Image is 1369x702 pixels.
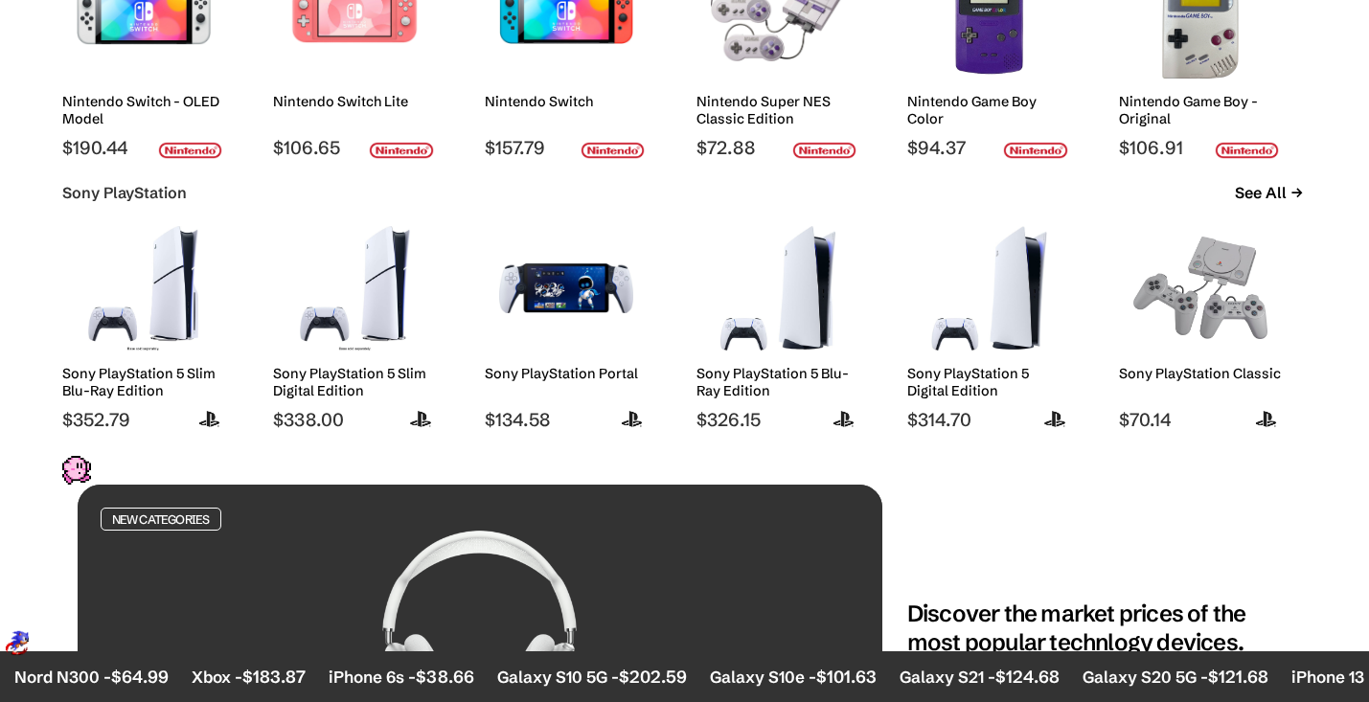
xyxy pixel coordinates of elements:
[696,408,859,431] span: $326.15
[696,136,859,159] span: $72.88
[1119,408,1282,431] span: $70.14
[485,136,648,159] span: $157.79
[273,93,436,110] h2: Nintendo Switch Lite
[907,216,1096,431] a: Sony PlayStation 5 Digital Edition Sony PlayStation 5 Digital Edition $314.70 sony-logo
[1119,216,1308,431] a: Sony PlayStation Classic Sony PlayStation Classic $70.14 sony-logo
[581,142,646,159] img: nintendo-logo
[907,408,1070,431] span: $314.70
[1230,178,1308,207] a: See All
[62,136,225,159] span: $190.44
[1119,93,1282,127] h2: Nintendo Game Boy - Original
[327,666,472,688] li: iPhone 6s -
[922,226,1056,351] img: Sony PlayStation 5 Digital Edition
[1215,142,1280,159] img: nintendo-logo
[696,93,859,127] h2: Nintendo Super NES Classic Edition
[402,407,439,431] img: sony-logo
[993,666,1058,688] span: $124.68
[57,456,85,485] img: Running Kirby
[273,365,436,399] h2: Sony PlayStation 5 Slim Digital Edition
[617,666,685,688] span: $202.59
[1206,666,1266,688] span: $121.68
[485,365,648,382] h2: Sony PlayStation Portal
[907,136,1070,159] span: $94.37
[898,666,1058,688] li: Galaxy S21 -
[190,666,304,688] li: Xbox -
[101,508,221,531] div: NEW CATEGORIES
[1133,226,1267,351] img: Sony PlayStation Classic
[158,142,223,159] img: nintendo-logo
[708,666,875,688] li: Galaxy S10e -
[907,365,1070,399] h2: Sony PlayStation 5 Digital Edition
[273,408,436,431] span: $338.00
[287,226,422,351] img: Sony PlayStation 5 Slim Digital Edition
[814,666,875,688] span: $101.63
[1037,407,1073,431] img: sony-logo
[485,216,673,431] a: Sony PlayStation Portal Sony PlayStation Portal $134.58 sony-logo
[792,142,857,159] img: nintendo-logo
[485,408,648,431] span: $134.58
[273,216,462,431] a: Sony PlayStation 5 Slim Digital Edition Sony PlayStation 5 Slim Digital Edition $338.00 sony-logo
[696,216,885,431] a: Sony PlayStation 5 Blu-Ray Edition Sony PlayStation 5 Blu-Ray Edition $326.15 sony-logo
[77,226,211,351] img: Sony PlayStation 5 Slim Blu-Ray Edition
[192,407,228,431] img: sony-logo
[62,408,225,431] span: $352.79
[273,136,436,159] span: $106.65
[1003,142,1068,159] img: nintendo-logo
[499,226,633,351] img: Sony PlayStation Portal
[495,666,685,688] li: Galaxy S10 5G -
[109,666,167,688] span: $64.99
[62,216,251,431] a: Sony PlayStation 5 Slim Blu-Ray Edition Sony PlayStation 5 Slim Blu-Ray Edition $352.79 sony-logo
[62,365,225,399] h2: Sony PlayStation 5 Slim Blu-Ray Edition
[369,142,434,159] img: nintendo-logo
[907,600,1282,657] h1: Discover the market prices of the most popular technlogy devices.
[696,365,859,399] h2: Sony PlayStation 5 Blu-Ray Edition
[1248,407,1285,431] img: sony-logo
[711,226,845,351] img: Sony PlayStation 5 Blu-Ray Edition
[240,666,304,688] span: $183.87
[1119,136,1282,159] span: $106.91
[826,407,862,431] img: sony-logo
[485,93,648,110] h2: Nintendo Switch
[62,93,225,127] h2: Nintendo Switch - OLED Model
[12,666,167,688] li: Nord N300 -
[62,183,187,202] a: Sony PlayStation
[1119,365,1282,382] h2: Sony PlayStation Classic
[1081,666,1266,688] li: Galaxy S20 5G -
[907,93,1070,127] h2: Nintendo Game Boy Color
[614,407,650,431] img: sony-logo
[414,666,472,688] span: $38.66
